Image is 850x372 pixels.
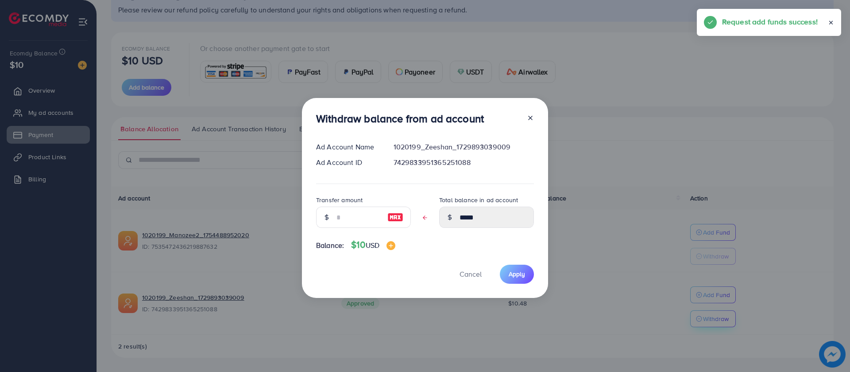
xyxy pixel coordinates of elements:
[460,269,482,279] span: Cancel
[448,265,493,284] button: Cancel
[386,142,541,152] div: 1020199_Zeeshan_1729893039009
[500,265,534,284] button: Apply
[509,270,525,278] span: Apply
[309,142,386,152] div: Ad Account Name
[386,241,395,250] img: image
[316,240,344,251] span: Balance:
[309,157,386,168] div: Ad Account ID
[387,212,403,223] img: image
[316,196,363,204] label: Transfer amount
[439,196,518,204] label: Total balance in ad account
[366,240,379,250] span: USD
[316,112,484,125] h3: Withdraw balance from ad account
[386,157,541,168] div: 7429833951365251088
[722,16,818,27] h5: Request add funds success!
[351,239,395,251] h4: $10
